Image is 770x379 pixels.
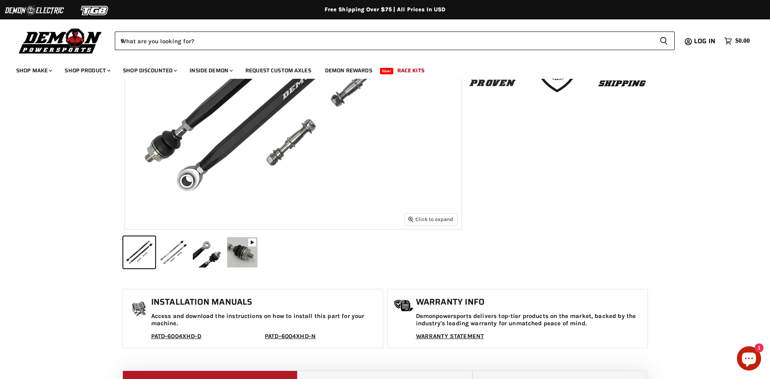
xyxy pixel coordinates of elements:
[65,3,125,18] img: TGB Logo 2
[59,62,115,79] a: Shop Product
[405,214,457,225] button: Click to expand
[394,299,414,312] img: warranty-icon.png
[16,26,105,55] img: Demon Powersports
[380,68,394,74] span: New!
[192,236,224,268] button: Polaris RZR Turbo S Demon Xtreme Heavy Duty Tie Rod Race Spec thumbnail
[117,62,182,79] a: Shop Discounted
[690,38,720,45] a: Log in
[720,35,754,47] a: $0.00
[239,62,317,79] a: Request Custom Axles
[694,36,715,46] span: Log in
[4,3,65,18] img: Demon Electric Logo 2
[129,299,149,320] img: install_manual-icon.png
[115,32,653,50] input: When autocomplete results are available use up and down arrows to review and enter to select
[408,216,453,222] span: Click to expand
[416,297,643,307] h1: Warranty Info
[735,37,750,45] span: $0.00
[226,236,258,268] button: Polaris RZR Turbo S Demon Xtreme Heavy Duty Tie Rod Race Spec thumbnail
[151,333,202,340] a: PATD-6004XHD-D
[151,313,379,327] p: Access and download the instructions on how to install this part for your machine.
[416,313,643,327] p: Demonpowersports delivers top-tier products on the market, backed by the industry's leading warra...
[158,236,190,268] button: Polaris RZR Turbo S Demon Xtreme Heavy Duty Tie Rod Race Spec thumbnail
[734,346,764,373] inbox-online-store-chat: Shopify online store chat
[184,62,238,79] a: Inside Demon
[265,333,316,340] a: PATD-6004XHD-N
[391,62,430,79] a: Race Kits
[115,32,675,50] form: Product
[416,333,484,340] a: WARRANTY STATEMENT
[10,62,57,79] a: Shop Make
[123,236,155,268] button: Polaris RZR Turbo S Demon Xtreme Heavy Duty Tie Rod Race Spec thumbnail
[151,297,379,307] h1: Installation Manuals
[653,32,675,50] button: Search
[319,62,378,79] a: Demon Rewards
[10,59,748,79] ul: Main menu
[62,6,709,13] div: Free Shipping Over $75 | All Prices In USD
